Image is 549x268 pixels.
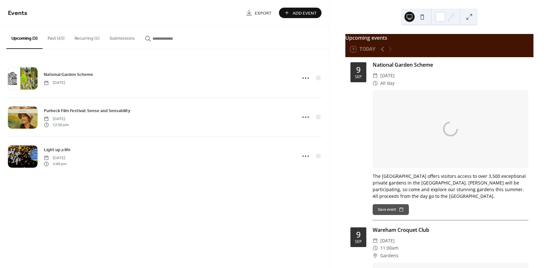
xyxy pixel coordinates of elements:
[373,226,528,234] div: Wareham Croquet Club
[293,10,317,17] span: Add Event
[44,146,71,153] a: Light up a life
[44,71,93,78] span: National Garden Scheme
[279,8,322,18] button: Add Event
[373,173,528,199] div: The [GEOGRAPHIC_DATA] offers visitors access to over 3,500 exceptional private gardens in the [GE...
[373,72,378,79] div: ​
[255,10,272,17] span: Export
[43,26,70,48] button: Past (43)
[355,75,362,79] div: Sep
[373,204,409,215] button: Save event
[355,240,362,244] div: Sep
[373,237,378,245] div: ​
[44,108,130,114] span: Purbeck Film Festival: Sense and Sensability
[373,61,528,69] div: National Garden Scheme
[241,8,276,18] a: Export
[44,80,65,86] span: [DATE]
[356,231,361,238] div: 9
[44,116,69,122] span: [DATE]
[380,244,398,252] span: 11:00am
[44,147,71,153] span: Light up a life
[373,252,378,259] div: ​
[356,66,361,74] div: 9
[380,79,395,87] span: All day
[105,26,140,48] button: Submissions
[373,79,378,87] div: ​
[380,252,398,259] span: Gardens
[380,72,395,79] span: [DATE]
[380,237,395,245] span: [DATE]
[44,71,93,78] a: National Garden Scheme
[6,26,43,49] button: Upcoming (3)
[44,155,66,161] span: [DATE]
[8,7,27,19] span: Events
[44,107,130,114] a: Purbeck Film Festival: Sense and Sensability
[44,122,69,128] span: 12:00 pm
[44,161,66,167] span: 4:00 pm
[373,244,378,252] div: ​
[70,26,105,48] button: Recurring (1)
[345,34,533,42] div: Upcoming events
